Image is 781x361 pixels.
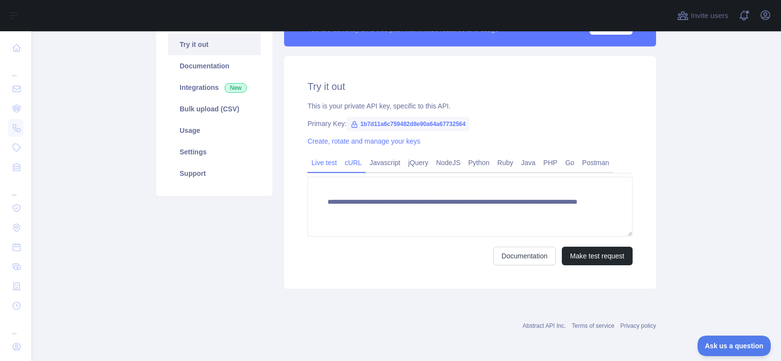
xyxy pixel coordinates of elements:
a: Documentation [493,247,556,265]
a: Python [464,155,493,170]
a: Integrations New [168,77,261,98]
a: Java [517,155,540,170]
div: ... [8,178,23,197]
a: Documentation [168,55,261,77]
button: Invite users [675,8,730,23]
span: Invite users [691,10,728,21]
h2: Try it out [308,80,633,93]
iframe: Toggle Customer Support [698,336,771,356]
a: Try it out [168,34,261,55]
div: This is your private API key, specific to this API. [308,101,633,111]
a: Settings [168,141,261,163]
a: PHP [539,155,561,170]
div: ... [8,317,23,336]
div: Primary Key: [308,119,633,128]
a: Postman [578,155,613,170]
a: cURL [341,155,366,170]
span: New [225,83,247,93]
a: Terms of service [572,322,614,329]
a: Support [168,163,261,184]
a: Usage [168,120,261,141]
a: Privacy policy [620,322,656,329]
div: ... [8,59,23,78]
button: Make test request [562,247,633,265]
a: Javascript [366,155,404,170]
a: jQuery [404,155,432,170]
a: Live test [308,155,341,170]
span: 1b7d11a6c759482d8e90a64a67732564 [347,117,470,131]
a: Ruby [493,155,517,170]
a: Create, rotate and manage your keys [308,137,420,145]
a: Go [561,155,578,170]
a: Bulk upload (CSV) [168,98,261,120]
a: NodeJS [432,155,464,170]
a: Abstract API Inc. [523,322,566,329]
